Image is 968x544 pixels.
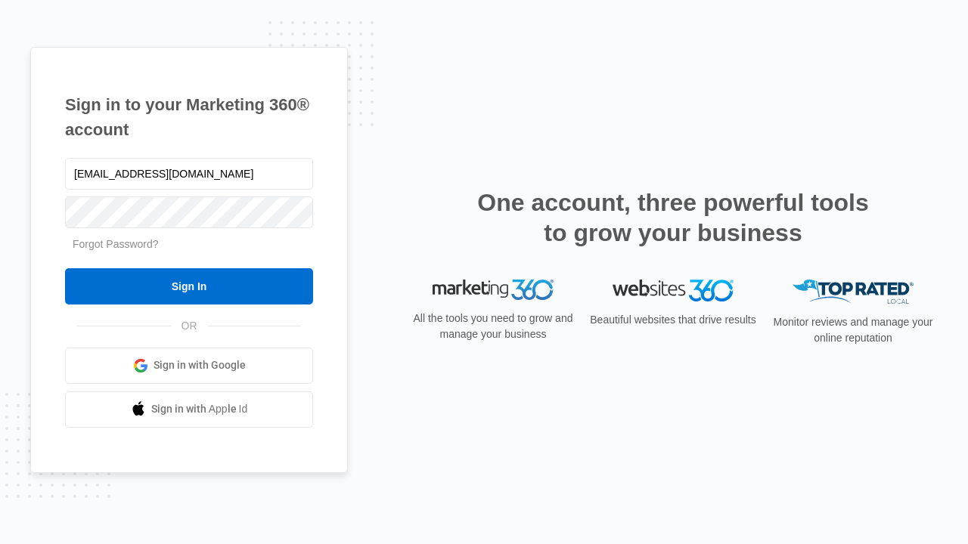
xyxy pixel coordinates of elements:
[171,318,208,334] span: OR
[154,357,246,373] span: Sign in with Google
[151,401,248,417] span: Sign in with Apple Id
[65,92,313,142] h1: Sign in to your Marketing 360® account
[65,348,313,384] a: Sign in with Google
[65,268,313,304] input: Sign In
[793,280,914,304] img: Top Rated Local
[65,391,313,428] a: Sign in with Apple Id
[65,158,313,190] input: Email
[73,238,159,250] a: Forgot Password?
[408,311,578,342] p: All the tools you need to grow and manage your business
[433,280,554,301] img: Marketing 360
[473,187,873,248] h2: One account, three powerful tools to grow your business
[613,280,734,301] img: Websites 360
[588,312,758,328] p: Beautiful websites that drive results
[768,314,938,346] p: Monitor reviews and manage your online reputation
